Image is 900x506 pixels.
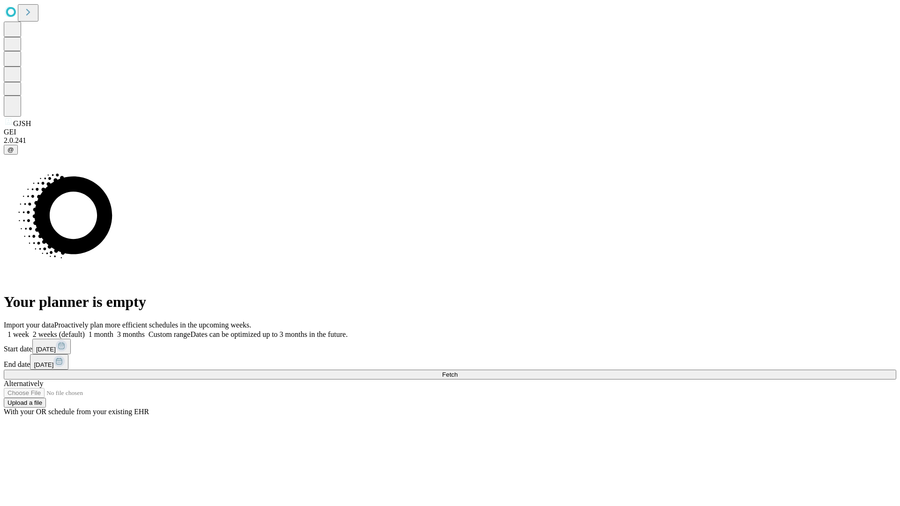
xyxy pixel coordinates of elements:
span: Dates can be optimized up to 3 months in the future. [190,330,347,338]
button: [DATE] [30,354,68,370]
span: With your OR schedule from your existing EHR [4,408,149,416]
span: Fetch [442,371,457,378]
span: 1 week [7,330,29,338]
span: 1 month [89,330,113,338]
span: [DATE] [34,361,53,368]
span: @ [7,146,14,153]
span: [DATE] [36,346,56,353]
button: @ [4,145,18,155]
span: Custom range [149,330,190,338]
span: GJSH [13,119,31,127]
div: Start date [4,339,896,354]
button: Fetch [4,370,896,379]
button: Upload a file [4,398,46,408]
span: 2 weeks (default) [33,330,85,338]
button: [DATE] [32,339,71,354]
span: 3 months [117,330,145,338]
span: Alternatively [4,379,43,387]
div: End date [4,354,896,370]
h1: Your planner is empty [4,293,896,311]
span: Import your data [4,321,54,329]
div: GEI [4,128,896,136]
span: Proactively plan more efficient schedules in the upcoming weeks. [54,321,251,329]
div: 2.0.241 [4,136,896,145]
